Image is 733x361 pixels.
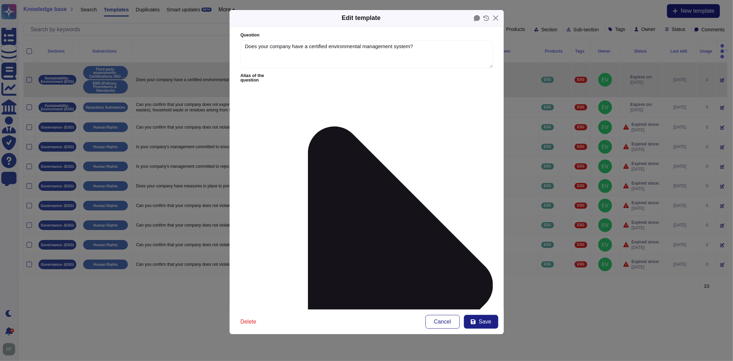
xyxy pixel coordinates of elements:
button: Save [464,315,498,329]
button: Delete [235,315,262,329]
button: Cancel [425,315,460,329]
span: Delete [241,319,256,325]
textarea: Does your company have a certified environmental management system? [241,40,493,68]
label: Question [241,33,493,37]
div: Edit template [342,13,380,23]
span: Save [479,319,491,325]
button: Close [490,13,501,23]
span: Cancel [434,319,451,325]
